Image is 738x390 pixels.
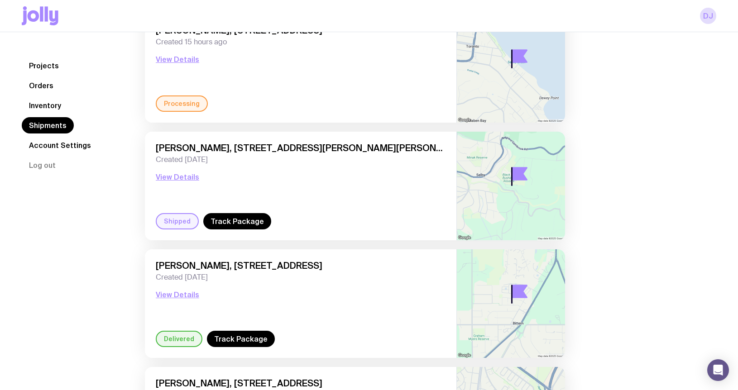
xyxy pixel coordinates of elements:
span: [PERSON_NAME], [STREET_ADDRESS][PERSON_NAME][PERSON_NAME] [156,143,446,153]
button: Log out [22,157,63,173]
a: Projects [22,57,66,74]
a: Orders [22,77,61,94]
div: Open Intercom Messenger [707,359,729,381]
a: Track Package [203,213,271,229]
a: Inventory [22,97,68,114]
div: Shipped [156,213,199,229]
button: View Details [156,289,199,300]
a: DJ [700,8,716,24]
a: Account Settings [22,137,98,153]
a: Shipments [22,117,74,133]
span: Created [DATE] [156,155,446,164]
span: Created 15 hours ago [156,38,446,47]
span: [PERSON_NAME], [STREET_ADDRESS] [156,260,446,271]
span: [PERSON_NAME], [STREET_ADDRESS] [156,378,446,389]
img: staticmap [457,249,565,358]
button: View Details [156,54,199,65]
img: staticmap [457,132,565,240]
div: Delivered [156,331,202,347]
a: Track Package [207,331,275,347]
button: View Details [156,171,199,182]
img: staticmap [457,14,565,123]
span: Created [DATE] [156,273,446,282]
div: Processing [156,95,208,112]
